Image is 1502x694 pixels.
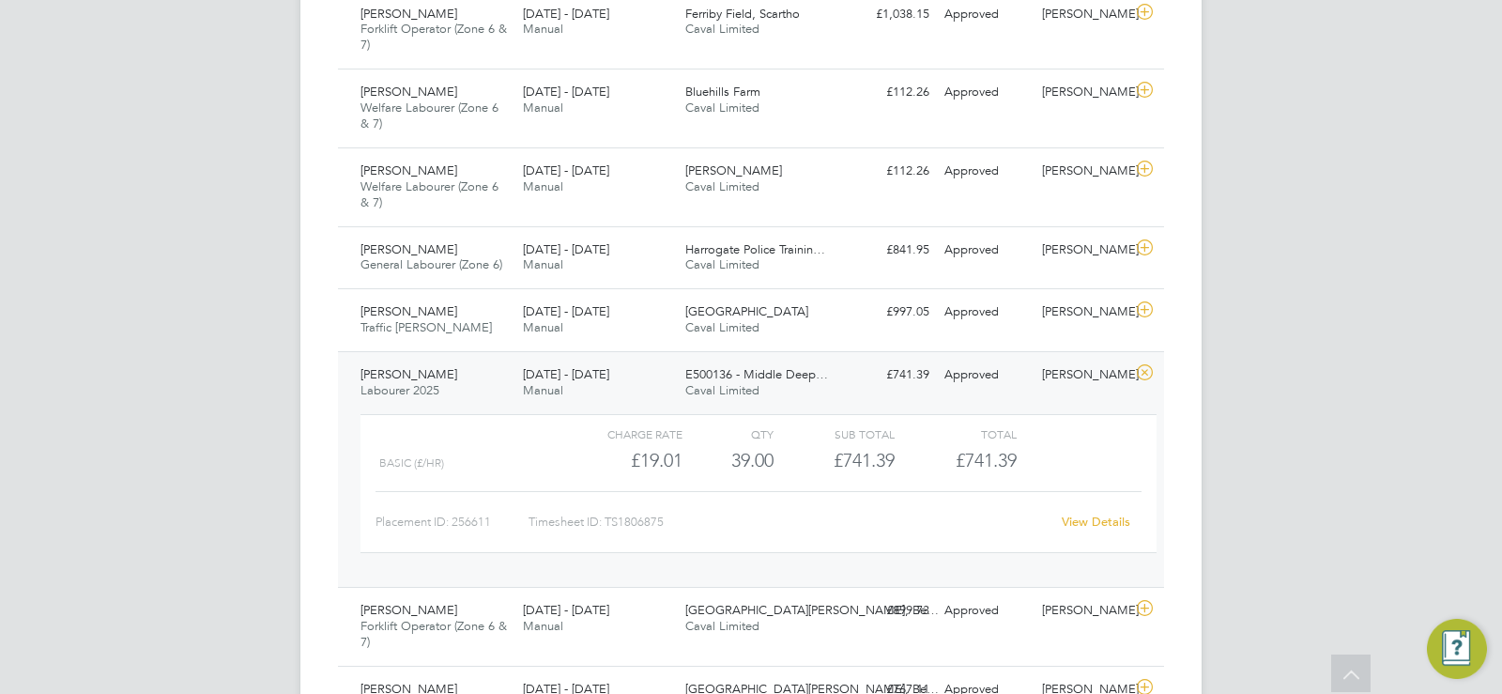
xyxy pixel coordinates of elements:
[523,6,609,22] span: [DATE] - [DATE]
[839,235,937,266] div: £841.95
[774,423,895,445] div: Sub Total
[360,319,492,335] span: Traffic [PERSON_NAME]
[685,382,759,398] span: Caval Limited
[523,366,609,382] span: [DATE] - [DATE]
[895,423,1016,445] div: Total
[523,21,563,37] span: Manual
[937,360,1035,391] div: Approved
[682,445,774,476] div: 39.00
[839,77,937,108] div: £112.26
[685,162,782,178] span: [PERSON_NAME]
[685,84,760,100] span: Bluehills Farm
[774,445,895,476] div: £741.39
[523,241,609,257] span: [DATE] - [DATE]
[360,21,507,53] span: Forklift Operator (Zone 6 & 7)
[360,303,457,319] span: [PERSON_NAME]
[360,6,457,22] span: [PERSON_NAME]
[839,595,937,626] div: £899.73
[360,178,498,210] span: Welfare Labourer (Zone 6 & 7)
[1035,360,1132,391] div: [PERSON_NAME]
[1035,77,1132,108] div: [PERSON_NAME]
[375,507,529,537] div: Placement ID: 256611
[360,382,439,398] span: Labourer 2025
[682,423,774,445] div: QTY
[839,297,937,328] div: £997.05
[360,602,457,618] span: [PERSON_NAME]
[523,84,609,100] span: [DATE] - [DATE]
[360,162,457,178] span: [PERSON_NAME]
[523,100,563,116] span: Manual
[685,241,825,257] span: Harrogate Police Trainin…
[1035,297,1132,328] div: [PERSON_NAME]
[937,77,1035,108] div: Approved
[523,602,609,618] span: [DATE] - [DATE]
[360,256,502,272] span: General Labourer (Zone 6)
[523,303,609,319] span: [DATE] - [DATE]
[937,595,1035,626] div: Approved
[685,602,939,618] span: [GEOGRAPHIC_DATA][PERSON_NAME], Be…
[523,382,563,398] span: Manual
[956,449,1017,471] span: £741.39
[685,178,759,194] span: Caval Limited
[685,303,808,319] span: [GEOGRAPHIC_DATA]
[360,366,457,382] span: [PERSON_NAME]
[937,235,1035,266] div: Approved
[360,100,498,131] span: Welfare Labourer (Zone 6 & 7)
[685,618,759,634] span: Caval Limited
[685,256,759,272] span: Caval Limited
[529,507,1050,537] div: Timesheet ID: TS1806875
[937,156,1035,187] div: Approved
[523,256,563,272] span: Manual
[685,21,759,37] span: Caval Limited
[523,178,563,194] span: Manual
[523,162,609,178] span: [DATE] - [DATE]
[685,319,759,335] span: Caval Limited
[685,366,828,382] span: E500136 - Middle Deep…
[360,618,507,650] span: Forklift Operator (Zone 6 & 7)
[839,156,937,187] div: £112.26
[561,445,682,476] div: £19.01
[523,618,563,634] span: Manual
[839,360,937,391] div: £741.39
[937,297,1035,328] div: Approved
[1035,595,1132,626] div: [PERSON_NAME]
[685,100,759,116] span: Caval Limited
[360,241,457,257] span: [PERSON_NAME]
[1062,514,1130,530] a: View Details
[1035,156,1132,187] div: [PERSON_NAME]
[561,423,682,445] div: Charge rate
[1035,235,1132,266] div: [PERSON_NAME]
[360,84,457,100] span: [PERSON_NAME]
[379,456,444,470] span: Basic (£/HR)
[523,319,563,335] span: Manual
[685,6,800,22] span: Ferriby Field, Scartho
[1427,619,1487,679] button: Engage Resource Center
